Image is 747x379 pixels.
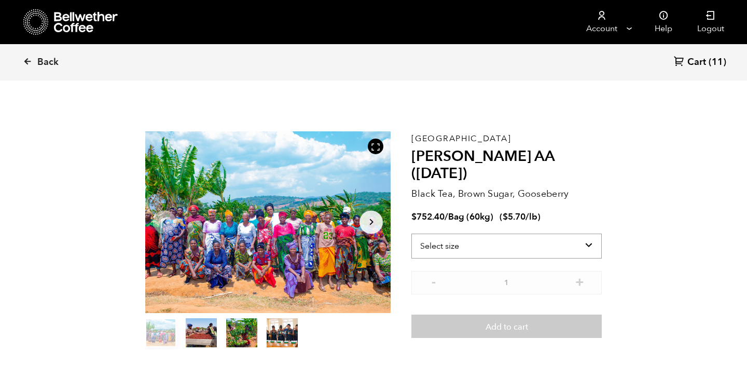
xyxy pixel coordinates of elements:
span: /lb [525,211,537,223]
bdi: 752.40 [411,211,445,223]
h2: [PERSON_NAME] AA ([DATE]) [411,148,602,183]
span: $ [411,211,417,223]
span: Bag (60kg) [448,211,493,223]
button: Add to cart [411,315,602,339]
span: (11) [709,56,726,69]
bdi: 5.70 [503,211,525,223]
span: $ [503,211,508,223]
p: Black Tea, Brown Sugar, Gooseberry [411,187,602,201]
button: + [573,276,586,287]
span: ( ) [500,211,541,223]
span: Cart [687,56,706,69]
button: - [427,276,440,287]
a: Cart (11) [674,56,726,70]
span: / [445,211,448,223]
span: Back [37,56,59,69]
